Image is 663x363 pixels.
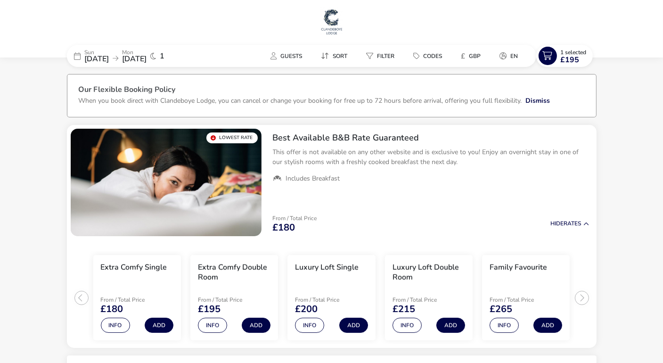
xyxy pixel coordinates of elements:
[359,49,402,63] button: Filter
[490,263,547,272] h3: Family Favourite
[536,45,597,67] naf-pibe-menu-bar-item: 1 Selected£195
[263,49,310,63] button: Guests
[281,52,303,60] span: Guests
[492,49,530,63] naf-pibe-menu-bar-item: en
[198,263,270,282] h3: Extra Comfy Double Room
[283,251,380,345] swiper-slide: 3 / 5
[242,318,270,333] button: Add
[492,49,526,63] button: en
[380,251,477,345] swiper-slide: 4 / 5
[377,52,395,60] span: Filter
[85,49,109,55] p: Sun
[469,52,481,60] span: GBP
[561,56,580,64] span: £195
[454,49,489,63] button: £GBP
[79,96,522,105] p: When you book direct with Clandeboye Lodge, you can cancel or change your booking for free up to ...
[454,49,492,63] naf-pibe-menu-bar-item: £GBP
[393,263,465,282] h3: Luxury Loft Double Room
[123,54,147,64] span: [DATE]
[511,52,518,60] span: en
[295,297,362,303] p: From / Total Price
[101,305,123,314] span: £180
[263,49,314,63] naf-pibe-menu-bar-item: Guests
[67,45,208,67] div: Sun[DATE]Mon[DATE]1
[295,318,324,333] button: Info
[393,305,415,314] span: £215
[490,318,519,333] button: Info
[536,45,593,67] button: 1 Selected£195
[490,297,557,303] p: From / Total Price
[314,49,355,63] button: Sort
[424,52,442,60] span: Codes
[273,215,317,221] p: From / Total Price
[561,49,587,56] span: 1 Selected
[314,49,359,63] naf-pibe-menu-bar-item: Sort
[533,318,562,333] button: Add
[89,251,186,345] swiper-slide: 1 / 5
[198,318,227,333] button: Info
[461,51,466,61] i: £
[320,8,344,36] img: Main Website
[477,251,574,345] swiper-slide: 5 / 5
[436,318,465,333] button: Add
[295,263,359,272] h3: Luxury Loft Single
[145,318,173,333] button: Add
[85,54,109,64] span: [DATE]
[101,263,167,272] h3: Extra Comfy Single
[490,305,512,314] span: £265
[526,96,550,106] button: Dismiss
[265,125,597,191] div: Best Available B&B Rate GuaranteedThis offer is not available on any other website and is exclusi...
[339,318,368,333] button: Add
[273,147,589,167] p: This offer is not available on any other website and is exclusive to you! Enjoy an overnight stay...
[101,318,130,333] button: Info
[123,49,147,55] p: Mon
[333,52,348,60] span: Sort
[101,297,168,303] p: From / Total Price
[286,174,340,183] span: Includes Breakfast
[406,49,450,63] button: Codes
[273,132,589,143] h2: Best Available B&B Rate Guaranteed
[186,251,283,345] swiper-slide: 2 / 5
[71,129,262,236] swiper-slide: 1 / 1
[406,49,454,63] naf-pibe-menu-bar-item: Codes
[359,49,406,63] naf-pibe-menu-bar-item: Filter
[160,52,165,60] span: 1
[295,305,318,314] span: £200
[393,318,422,333] button: Info
[551,221,589,227] button: HideRates
[198,297,265,303] p: From / Total Price
[198,305,221,314] span: £195
[206,132,258,143] div: Lowest Rate
[79,86,585,96] h3: Our Flexible Booking Policy
[393,297,459,303] p: From / Total Price
[551,220,564,227] span: Hide
[273,223,295,232] span: £180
